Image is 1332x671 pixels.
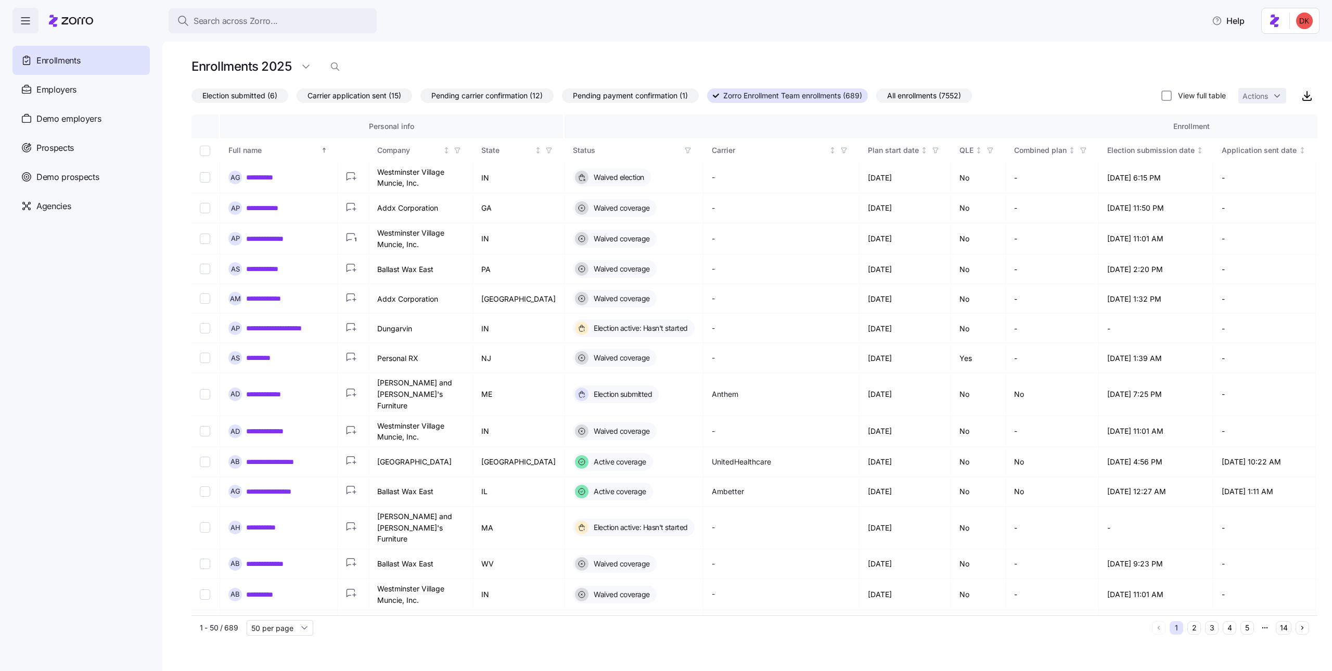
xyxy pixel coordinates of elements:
td: No [951,447,1006,477]
span: A B [230,591,240,598]
button: Previous page [1152,621,1165,635]
span: - [712,426,715,436]
th: Full nameSorted ascending [220,138,338,162]
span: - [712,353,715,363]
div: Sorted ascending [321,147,328,154]
button: 3 [1205,621,1219,635]
td: [GEOGRAPHIC_DATA] [473,284,565,314]
button: Help [1203,10,1253,31]
td: [DATE] [860,447,951,477]
span: Zorro Enrollment Team enrollments (689) [723,89,862,102]
span: Waived coverage [591,234,650,244]
span: Waived coverage [591,426,650,436]
td: - [1213,343,1316,373]
td: No [951,579,1006,610]
input: Select record 13 [200,559,210,569]
input: Select record 3 [200,234,210,244]
span: - [712,172,715,183]
td: [DATE] 11:50 PM [1099,193,1214,223]
div: Company [377,145,441,156]
span: Employers [36,83,76,96]
th: CarrierNot sorted [703,138,860,162]
input: Select record 10 [200,457,210,467]
td: [GEOGRAPHIC_DATA] [473,447,565,477]
td: - [1006,416,1099,447]
th: StateNot sorted [473,138,565,162]
td: No [951,193,1006,223]
td: [DATE] [860,343,951,373]
input: Select record 7 [200,353,210,363]
span: - [712,293,715,304]
td: [GEOGRAPHIC_DATA] [369,447,473,477]
span: Waived coverage [591,559,650,569]
a: Agencies [12,191,150,221]
span: A P [231,205,240,212]
th: CompanyNot sorted [369,138,473,162]
td: - [1006,579,1099,610]
td: Dungarvin [369,314,473,343]
td: [DATE] 11:01 AM [1099,416,1214,447]
button: 5 [1240,621,1254,635]
div: Not sorted [1299,147,1306,154]
td: - [1213,254,1316,284]
td: - [1099,507,1214,549]
div: Not sorted [534,147,542,154]
span: - [712,559,715,569]
td: No [951,549,1006,579]
span: Waived election [591,172,644,183]
td: - [1213,549,1316,579]
span: A P [231,325,240,332]
td: [DATE] 1:11 AM [1213,477,1316,507]
td: IN [473,416,565,447]
span: - [712,264,715,274]
text: 1 [355,236,357,242]
td: - [1006,343,1099,373]
td: WV [473,549,565,579]
td: IN [473,314,565,343]
span: Pending payment confirmation (1) [573,89,688,102]
button: 1 [1170,621,1183,635]
span: 1 - 50 / 689 [200,623,238,633]
td: - [1006,162,1099,193]
td: No [951,610,1006,640]
td: Ballast Wax East [369,610,473,640]
span: - [712,203,715,213]
td: - [1006,223,1099,254]
input: Select record 2 [200,203,210,213]
span: Waived coverage [591,293,650,304]
div: Status [573,145,680,156]
span: Election active: Hasn't started [591,323,688,333]
td: IL [473,477,565,507]
div: Not sorted [1068,147,1075,154]
td: - [1006,314,1099,343]
input: Select record 11 [200,486,210,497]
td: [DATE] [860,477,951,507]
td: No [951,254,1006,284]
div: Personal info [228,121,555,132]
span: - [712,323,715,333]
span: A G [230,174,240,181]
td: Westminster Village Muncie, Inc. [369,223,473,254]
th: Plan start dateNot sorted [860,138,951,162]
td: [DATE] [860,193,951,223]
button: 1 [346,228,360,249]
td: [DATE] [860,284,951,314]
button: 4 [1223,621,1236,635]
span: A B [230,560,240,567]
td: - [1213,223,1316,254]
div: Combined plan [1014,145,1067,156]
td: MA [473,507,565,549]
a: Enrollments [12,46,150,75]
td: [DATE] 1:32 PM [1099,284,1214,314]
th: Election submission dateNot sorted [1099,138,1214,162]
td: [DATE] [860,162,951,193]
span: Ambetter [712,486,744,497]
span: Agencies [36,200,71,213]
td: Ballast Wax East [369,477,473,507]
span: A D [230,428,240,435]
div: Plan start date [868,145,919,156]
button: Search across Zorro... [169,8,377,33]
div: Application sent date [1222,145,1297,156]
div: Not sorted [443,147,450,154]
td: No [951,162,1006,193]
